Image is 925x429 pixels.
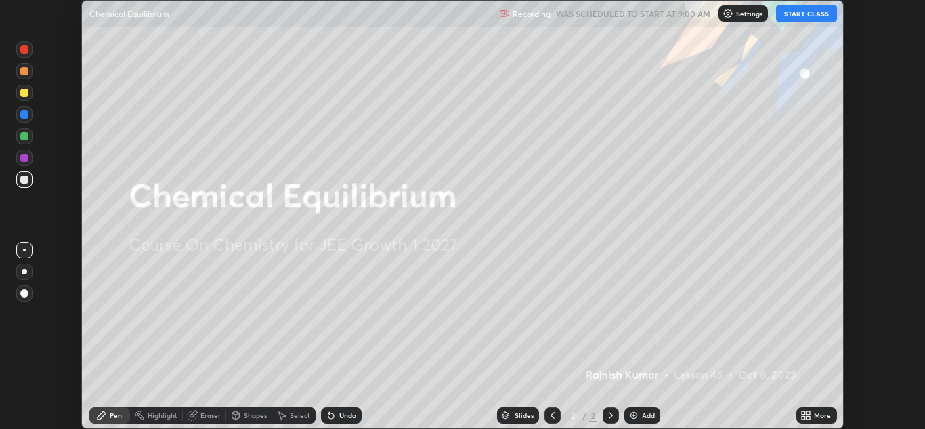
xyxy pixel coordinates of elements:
img: recording.375f2c34.svg [499,8,510,19]
div: More [814,412,831,419]
div: Eraser [200,412,221,419]
p: Recording [513,9,551,19]
p: Chemical Equilibrium [89,8,169,19]
div: Shapes [244,412,267,419]
div: Select [290,412,310,419]
div: 2 [589,409,597,422]
div: Add [642,412,655,419]
div: Slides [515,412,534,419]
h5: WAS SCHEDULED TO START AT 9:00 AM [556,7,710,20]
div: Undo [339,412,356,419]
div: Highlight [148,412,177,419]
button: START CLASS [776,5,837,22]
div: / [582,411,586,420]
img: add-slide-button [628,410,639,421]
div: 2 [566,411,580,420]
p: Settings [736,10,762,17]
img: class-settings-icons [723,8,733,19]
div: Pen [110,412,122,419]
